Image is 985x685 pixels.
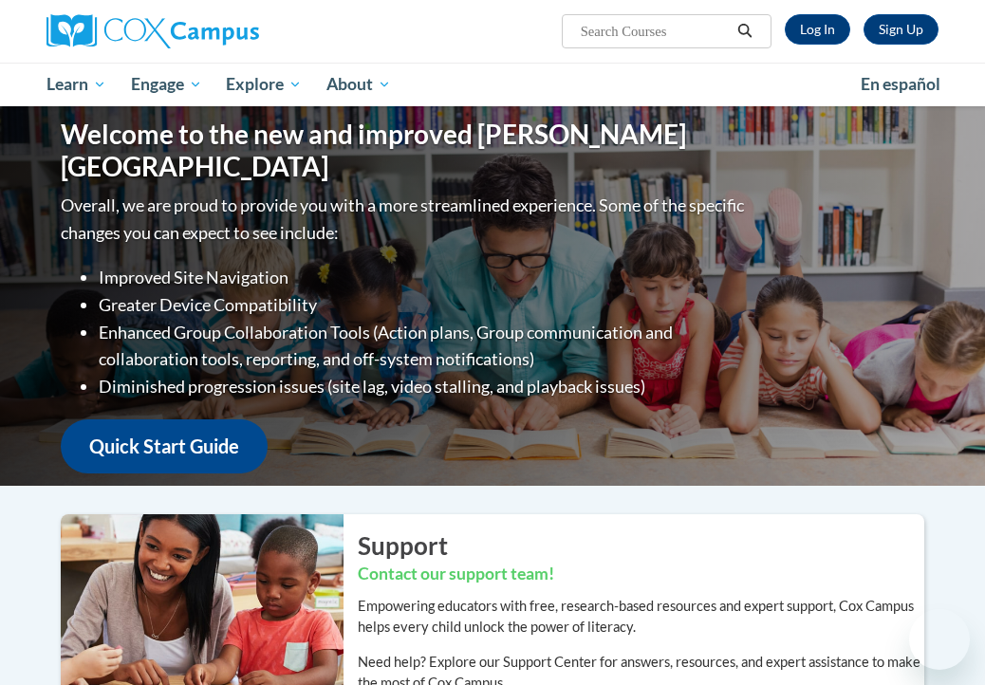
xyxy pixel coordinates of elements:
a: About [314,63,403,106]
span: En español [861,74,940,94]
a: Engage [119,63,214,106]
li: Improved Site Navigation [99,264,749,291]
li: Enhanced Group Collaboration Tools (Action plans, Group communication and collaboration tools, re... [99,319,749,374]
li: Greater Device Compatibility [99,291,749,319]
li: Diminished progression issues (site lag, video stalling, and playback issues) [99,373,749,400]
h2: Support [358,528,924,563]
span: Engage [131,73,202,96]
span: Learn [46,73,106,96]
a: Explore [214,63,314,106]
span: About [326,73,391,96]
input: Search Courses [579,20,731,43]
button: Search [731,20,759,43]
span: Explore [226,73,302,96]
h3: Contact our support team! [358,563,924,586]
a: Register [864,14,939,45]
iframe: Button to launch messaging window [909,609,970,670]
p: Overall, we are proud to provide you with a more streamlined experience. Some of the specific cha... [61,192,749,247]
a: Quick Start Guide [61,419,268,473]
a: Log In [785,14,850,45]
div: Main menu [32,63,953,106]
img: Cox Campus [46,14,259,48]
a: En español [848,65,953,104]
a: Cox Campus [46,14,325,48]
p: Empowering educators with free, research-based resources and expert support, Cox Campus helps eve... [358,596,924,638]
h1: Welcome to the new and improved [PERSON_NAME][GEOGRAPHIC_DATA] [61,119,749,182]
a: Learn [34,63,119,106]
